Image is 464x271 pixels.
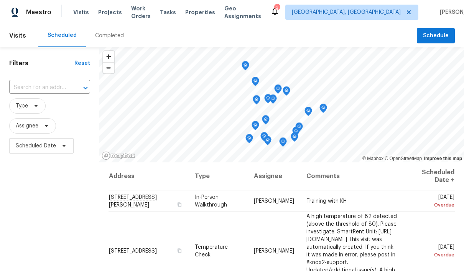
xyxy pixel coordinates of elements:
[48,31,77,39] div: Scheduled
[248,162,300,190] th: Assignee
[98,8,122,16] span: Projects
[292,8,401,16] span: [GEOGRAPHIC_DATA], [GEOGRAPHIC_DATA]
[103,62,114,73] button: Zoom out
[304,107,312,119] div: Map marker
[319,104,327,116] div: Map marker
[423,31,449,41] span: Schedule
[80,83,91,93] button: Open
[9,59,74,67] h1: Filters
[131,5,151,20] span: Work Orders
[195,195,227,208] span: In-Person Walkthrough
[176,247,183,254] button: Copy Address
[410,251,454,258] div: Overdue
[224,5,261,20] span: Geo Assignments
[9,27,26,44] span: Visits
[252,77,259,89] div: Map marker
[410,201,454,209] div: Overdue
[264,136,271,148] div: Map marker
[292,127,300,139] div: Map marker
[16,122,38,130] span: Assignee
[262,115,270,127] div: Map marker
[306,198,347,204] span: Training with KH
[103,51,114,62] button: Zoom in
[385,156,422,161] a: OpenStreetMap
[74,59,90,67] div: Reset
[189,162,247,190] th: Type
[254,198,294,204] span: [PERSON_NAME]
[26,8,51,16] span: Maestro
[264,94,272,106] div: Map marker
[274,5,280,12] div: 9
[362,156,383,161] a: Mapbox
[295,122,303,134] div: Map marker
[404,162,455,190] th: Scheduled Date ↑
[195,244,228,257] span: Temperature Check
[73,8,89,16] span: Visits
[269,94,277,106] div: Map marker
[252,121,259,133] div: Map marker
[283,86,290,98] div: Map marker
[245,134,253,146] div: Map marker
[424,156,462,161] a: Improve this map
[102,151,135,160] a: Mapbox homepage
[95,32,124,40] div: Completed
[410,195,454,209] span: [DATE]
[300,162,404,190] th: Comments
[274,84,282,96] div: Map marker
[254,248,294,253] span: [PERSON_NAME]
[16,142,56,150] span: Scheduled Date
[176,201,183,208] button: Copy Address
[410,244,454,258] span: [DATE]
[9,82,69,94] input: Search for an address...
[16,102,28,110] span: Type
[260,132,268,144] div: Map marker
[185,8,215,16] span: Properties
[160,10,176,15] span: Tasks
[417,28,455,44] button: Schedule
[279,137,287,149] div: Map marker
[109,162,189,190] th: Address
[253,95,260,107] div: Map marker
[103,63,114,73] span: Zoom out
[242,61,249,73] div: Map marker
[291,132,298,144] div: Map marker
